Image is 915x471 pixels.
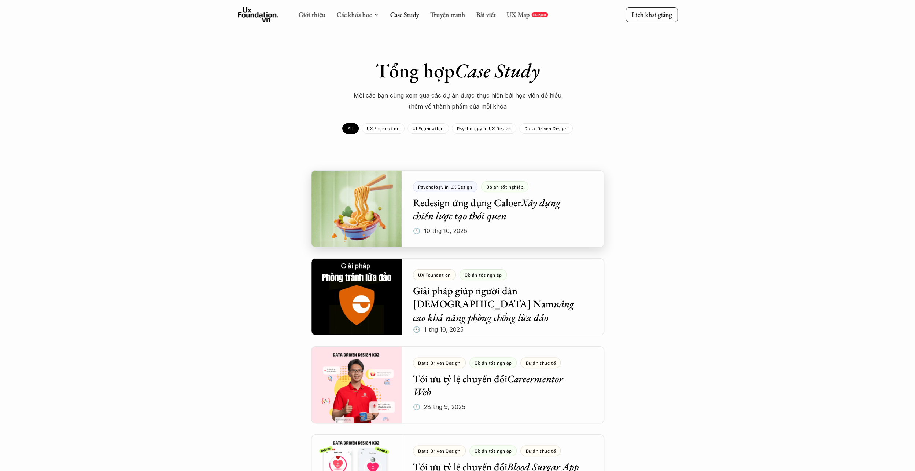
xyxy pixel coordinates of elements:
[531,12,548,17] a: REPORT
[524,126,568,131] p: Data-Driven Design
[311,170,604,247] a: Redesign ứng dụng CaloerXây dựng chiến lược tạo thói quen🕔 10 thg 10, 2025
[476,10,495,19] a: Bài viết
[298,10,325,19] a: Giới thiệu
[347,126,354,131] p: All
[506,10,530,19] a: UX Map
[390,10,419,19] a: Case Study
[311,258,604,335] a: Giải pháp giúp người dân [DEMOGRAPHIC_DATA] Namnâng cao khả năng phòng chống lừa đảo🕔 1 thg 10, 2025
[457,126,511,131] p: Psychology in UX Design
[367,126,399,131] p: UX Foundation
[430,10,465,19] a: Truyện tranh
[533,12,546,17] p: REPORT
[348,90,568,112] p: Mời các bạn cùng xem qua các dự án được thực hiện bới học viên để hiểu thêm về thành phẩm của mỗi...
[329,59,586,83] h1: Tổng hợp
[631,10,672,19] p: Lịch khai giảng
[455,58,540,83] em: Case Study
[626,7,678,22] a: Lịch khai giảng
[311,346,604,423] a: Tối ưu tỷ lệ chuyển đổiCareermentor Web🕔 28 thg 9, 2025
[413,126,444,131] p: UI Foundation
[336,10,372,19] a: Các khóa học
